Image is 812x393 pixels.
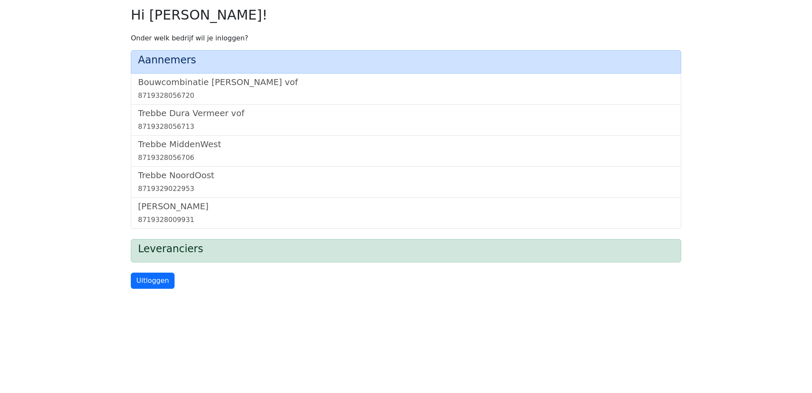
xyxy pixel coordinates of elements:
[138,91,674,101] div: 8719328056720
[138,201,674,211] h5: [PERSON_NAME]
[138,243,674,255] h4: Leveranciers
[138,215,674,225] div: 8719328009931
[138,108,674,118] h5: Trebbe Dura Vermeer vof
[138,201,674,225] a: [PERSON_NAME]8719328009931
[138,170,674,194] a: Trebbe NoordOost8719329022953
[138,54,674,66] h4: Aannemers
[131,273,175,289] a: Uitloggen
[138,184,674,194] div: 8719329022953
[138,77,674,87] h5: Bouwcombinatie [PERSON_NAME] vof
[138,170,674,180] h5: Trebbe NoordOost
[138,139,674,163] a: Trebbe MiddenWest8719328056706
[138,77,674,101] a: Bouwcombinatie [PERSON_NAME] vof8719328056720
[138,153,674,163] div: 8719328056706
[131,33,681,43] p: Onder welk bedrijf wil je inloggen?
[138,122,674,132] div: 8719328056713
[131,7,681,23] h2: Hi [PERSON_NAME]!
[138,139,674,149] h5: Trebbe MiddenWest
[138,108,674,132] a: Trebbe Dura Vermeer vof8719328056713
